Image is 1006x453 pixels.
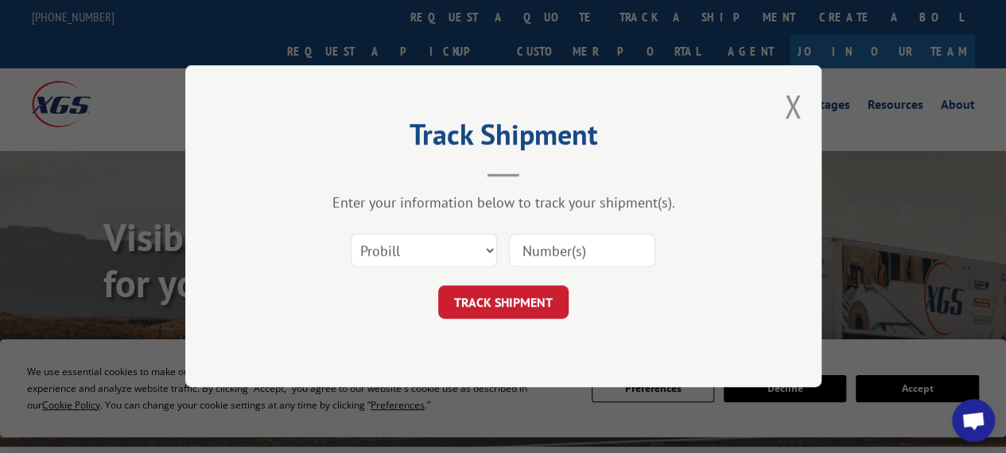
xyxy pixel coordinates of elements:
button: Close modal [784,85,802,127]
button: TRACK SHIPMENT [438,286,569,319]
input: Number(s) [509,234,655,268]
h2: Track Shipment [265,123,742,153]
a: Open chat [952,399,995,442]
div: Enter your information below to track your shipment(s). [265,194,742,212]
